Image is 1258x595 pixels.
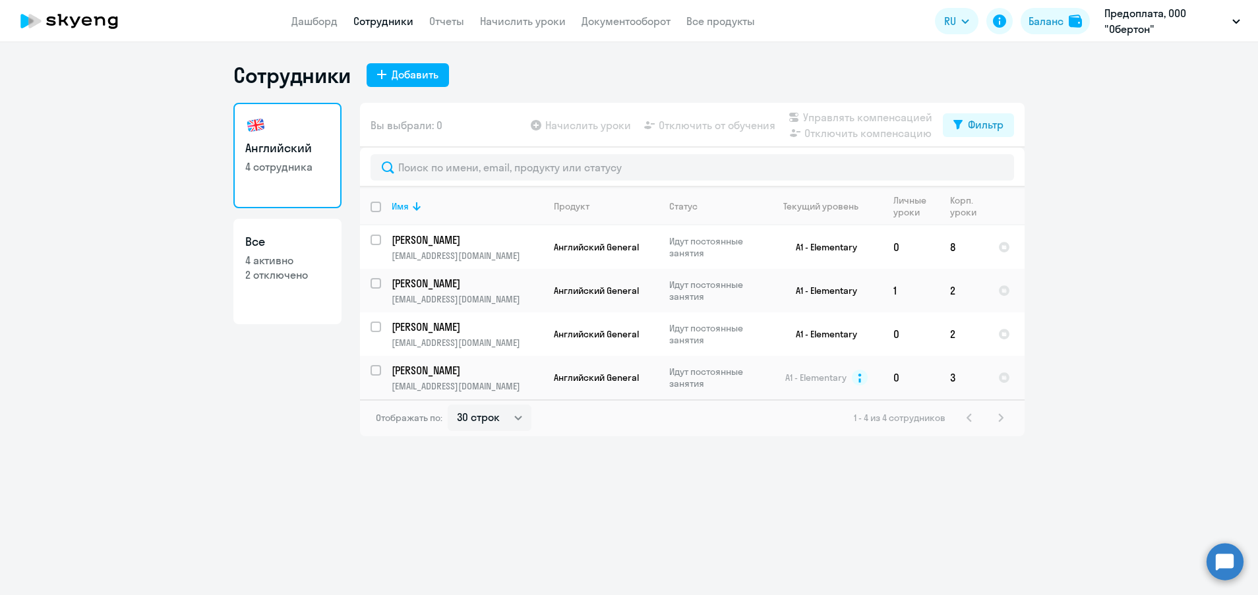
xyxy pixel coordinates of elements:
p: [EMAIL_ADDRESS][DOMAIN_NAME] [392,250,543,262]
td: 1 [883,269,940,312]
td: 3 [940,356,988,399]
span: Английский General [554,372,639,383]
p: 4 сотрудника [245,159,330,174]
div: Личные уроки [893,194,930,218]
div: Продукт [554,200,658,212]
p: [PERSON_NAME] [392,233,541,247]
div: Имя [392,200,543,212]
p: Идут постоянные занятия [669,235,760,259]
p: Предоплата, ООО "Обертон" [1104,5,1227,37]
div: Фильтр [968,117,1003,132]
td: A1 - Elementary [760,225,883,269]
div: Корп. уроки [950,194,987,218]
a: Начислить уроки [480,14,566,28]
h3: Английский [245,140,330,157]
p: [PERSON_NAME] [392,320,541,334]
button: Предоплата, ООО "Обертон" [1098,5,1247,37]
span: RU [944,13,956,29]
div: Текущий уровень [783,200,858,212]
button: RU [935,8,978,34]
div: Корп. уроки [950,194,978,218]
p: [EMAIL_ADDRESS][DOMAIN_NAME] [392,293,543,305]
a: Все продукты [686,14,755,28]
div: Статус [669,200,698,212]
h3: Все [245,233,330,250]
p: Идут постоянные занятия [669,279,760,302]
img: english [245,115,266,136]
button: Балансbalance [1021,8,1090,34]
a: Все4 активно2 отключено [233,219,342,324]
a: [PERSON_NAME] [392,233,543,247]
span: Английский General [554,328,639,340]
p: Идут постоянные занятия [669,322,760,346]
a: Английский4 сотрудника [233,103,342,208]
h1: Сотрудники [233,62,351,88]
span: Вы выбрали: 0 [371,117,442,133]
div: Добавить [392,67,438,82]
a: Дашборд [291,14,338,28]
td: 2 [940,269,988,312]
p: [EMAIL_ADDRESS][DOMAIN_NAME] [392,337,543,349]
span: A1 - Elementary [785,372,847,383]
td: 8 [940,225,988,269]
button: Добавить [367,63,449,87]
p: [EMAIL_ADDRESS][DOMAIN_NAME] [392,380,543,392]
a: [PERSON_NAME] [392,276,543,291]
div: Личные уроки [893,194,939,218]
div: Текущий уровень [771,200,882,212]
img: balance [1069,14,1082,28]
input: Поиск по имени, email, продукту или статусу [371,154,1014,181]
button: Фильтр [943,113,1014,137]
div: Статус [669,200,760,212]
p: [PERSON_NAME] [392,276,541,291]
a: [PERSON_NAME] [392,363,543,378]
td: A1 - Elementary [760,312,883,356]
a: Документооборот [582,14,671,28]
span: Английский General [554,285,639,297]
a: Отчеты [429,14,464,28]
span: 1 - 4 из 4 сотрудников [854,412,945,424]
p: 4 активно [245,253,330,268]
a: Сотрудники [353,14,413,28]
span: Отображать по: [376,412,442,424]
p: 2 отключено [245,268,330,282]
a: [PERSON_NAME] [392,320,543,334]
p: Идут постоянные занятия [669,366,760,389]
td: 0 [883,356,940,399]
div: Баланс [1029,13,1063,29]
td: 0 [883,225,940,269]
div: Имя [392,200,409,212]
td: A1 - Elementary [760,269,883,312]
p: [PERSON_NAME] [392,363,541,378]
span: Английский General [554,241,639,253]
td: 0 [883,312,940,356]
div: Продукт [554,200,589,212]
td: 2 [940,312,988,356]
